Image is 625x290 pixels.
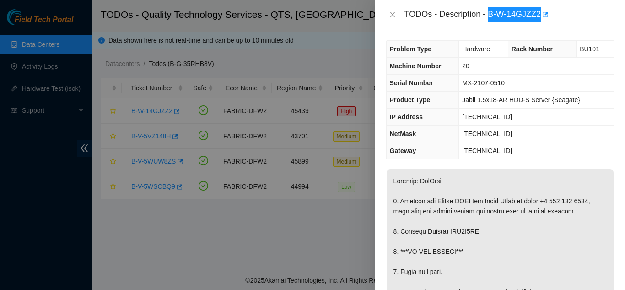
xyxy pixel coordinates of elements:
span: Jabil 1.5x18-AR HDD-S Server {Seagate} [462,96,580,104]
span: Rack Number [512,45,553,53]
div: TODOs - Description - B-W-14GJZZ2 [404,7,614,22]
span: IP Address [390,113,423,120]
span: NetMask [390,130,416,137]
span: Hardware [462,45,490,53]
span: 20 [462,62,469,70]
span: [TECHNICAL_ID] [462,130,512,137]
span: Serial Number [390,79,433,87]
span: [TECHNICAL_ID] [462,113,512,120]
span: Problem Type [390,45,432,53]
span: [TECHNICAL_ID] [462,147,512,154]
span: Product Type [390,96,430,104]
span: BU101 [580,45,599,53]
span: Gateway [390,147,416,154]
span: Machine Number [390,62,442,70]
span: close [389,11,396,18]
span: MX-2107-0510 [462,79,505,87]
button: Close [386,11,399,19]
